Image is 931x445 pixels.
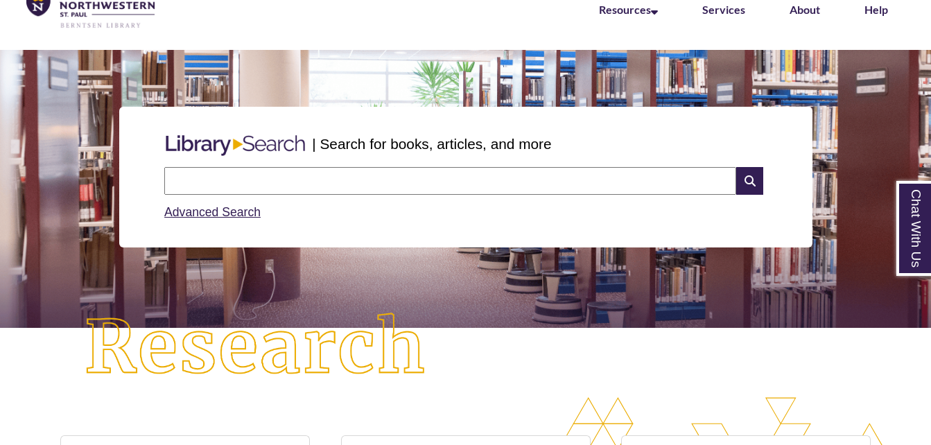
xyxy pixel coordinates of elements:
img: Libary Search [159,130,312,162]
a: Advanced Search [164,205,261,219]
a: Resources [599,3,658,16]
img: Research [46,275,465,421]
a: Help [864,3,888,16]
i: Search [736,167,763,195]
a: Services [702,3,745,16]
a: About [790,3,820,16]
p: | Search for books, articles, and more [312,133,551,155]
